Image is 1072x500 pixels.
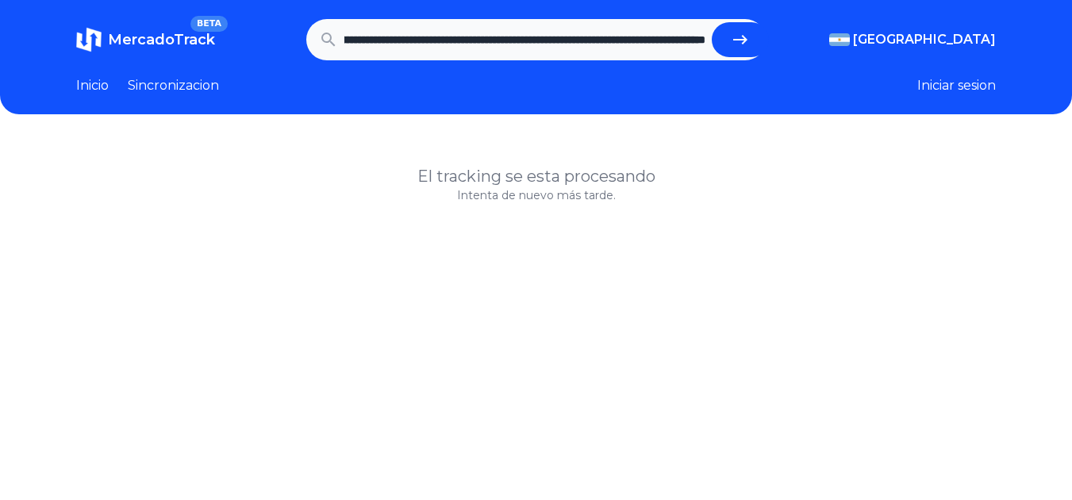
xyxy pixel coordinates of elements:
[76,165,996,187] h1: El tracking se esta procesando
[128,76,219,95] a: Sincronizacion
[76,27,102,52] img: MercadoTrack
[76,76,109,95] a: Inicio
[829,30,996,49] button: [GEOGRAPHIC_DATA]
[917,76,996,95] button: Iniciar sesion
[108,31,215,48] span: MercadoTrack
[853,30,996,49] span: [GEOGRAPHIC_DATA]
[190,16,228,32] span: BETA
[76,187,996,203] p: Intenta de nuevo más tarde.
[76,27,215,52] a: MercadoTrackBETA
[829,33,850,46] img: Argentina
